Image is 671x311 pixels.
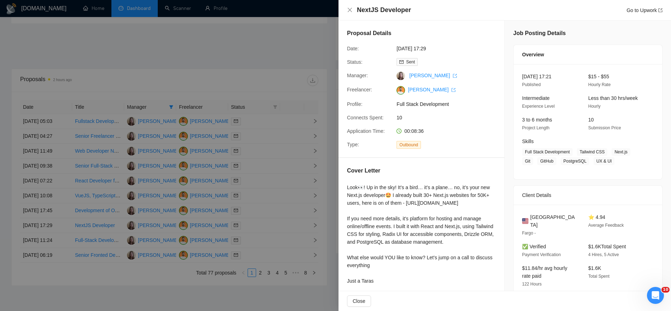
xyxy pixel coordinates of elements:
[347,295,371,307] button: Close
[522,138,534,144] span: Skills
[409,73,457,78] a: [PERSON_NAME] export
[530,213,577,229] span: [GEOGRAPHIC_DATA]
[588,265,601,271] span: $1.6K
[397,114,503,121] span: 10
[658,8,663,12] span: export
[347,166,380,175] h5: Cover Letter
[594,157,614,165] span: UX & UI
[451,88,456,92] span: export
[588,125,621,130] span: Submission Price
[522,74,551,79] span: [DATE] 17:21
[537,157,556,165] span: GitHub
[588,223,624,228] span: Average Feedback
[522,82,541,87] span: Published
[404,128,424,134] span: 00:08:36
[588,82,611,87] span: Hourly Rate
[588,244,626,249] span: $1.6K Total Spent
[347,183,496,285] div: Look👀! Up in the sky! It’s a bird… it’s a plane… no, it’s your new Next.js developer🤩 I already b...
[522,117,552,123] span: 3 to 6 months
[588,274,609,279] span: Total Spent
[647,287,664,304] iframe: Intercom live chat
[522,282,542,287] span: 122 Hours
[522,265,567,279] span: $11.84/hr avg hourly rate paid
[522,104,555,109] span: Experience Level
[522,51,544,58] span: Overview
[588,117,594,123] span: 10
[347,29,391,38] h5: Proposal Details
[522,157,533,165] span: Git
[406,60,415,64] span: Sent
[397,100,503,108] span: Full Stack Development
[357,6,411,15] h4: NextJS Developer
[397,86,405,95] img: c1NLmzrk-0pBZjOo1nLSJnOz0itNHKTdmMHAt8VIsLFzaWqqsJDJtcFyV3OYvrqgu3
[347,73,368,78] span: Manager:
[397,129,401,134] span: clock-circle
[522,217,528,225] img: 🇺🇸
[522,252,561,257] span: Payment Verification
[522,244,546,249] span: ✅ Verified
[522,231,536,236] span: Fargo -
[522,95,550,101] span: Intermediate
[588,214,605,220] span: ⭐ 4.94
[347,46,359,51] span: Date:
[561,157,589,165] span: PostgreSQL
[626,7,663,13] a: Go to Upworkexport
[588,104,601,109] span: Hourly
[577,148,608,156] span: Tailwind CSS
[347,142,359,147] span: Type:
[522,125,549,130] span: Project Length
[397,141,421,149] span: Outbound
[612,148,630,156] span: Next.js
[347,59,363,65] span: Status:
[347,101,363,107] span: Profile:
[347,128,385,134] span: Application Time:
[453,74,457,78] span: export
[408,87,456,92] a: [PERSON_NAME] export
[347,7,353,13] span: close
[347,87,372,92] span: Freelancer:
[397,45,503,52] span: [DATE] 17:29
[347,115,384,120] span: Connects Spent:
[522,186,654,205] div: Client Details
[588,74,609,79] span: $15 - $55
[588,95,638,101] span: Less than 30 hrs/week
[347,7,353,13] button: Close
[513,29,566,38] h5: Job Posting Details
[399,60,404,64] span: mail
[522,148,573,156] span: Full Stack Development
[661,287,670,293] span: 10
[588,252,619,257] span: 4 Hires, 5 Active
[353,297,365,305] span: Close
